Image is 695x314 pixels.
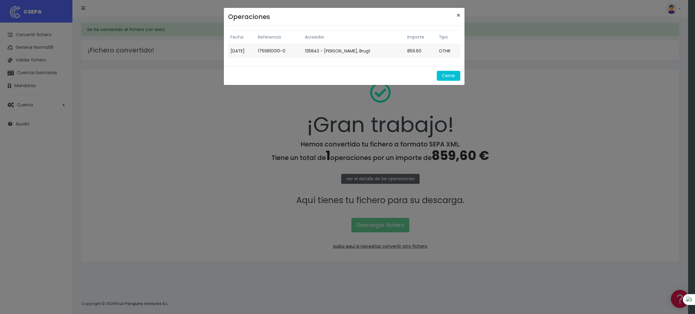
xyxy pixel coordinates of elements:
th: Acreedor [303,30,405,44]
td: OTHR [436,44,460,58]
span: × [456,11,460,20]
td: 135843 - [PERSON_NAME], Brugt [303,44,405,58]
th: Referencia [255,30,303,44]
button: Cerrar [437,71,460,81]
button: Close [452,8,465,23]
th: Importe [405,30,436,44]
td: 1759810010-0 [255,44,303,58]
th: Fecha [228,30,256,44]
th: Tipo [436,30,460,44]
td: 859.60 [405,44,436,58]
h4: Operaciones [228,12,270,22]
td: [DATE] [228,44,256,58]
